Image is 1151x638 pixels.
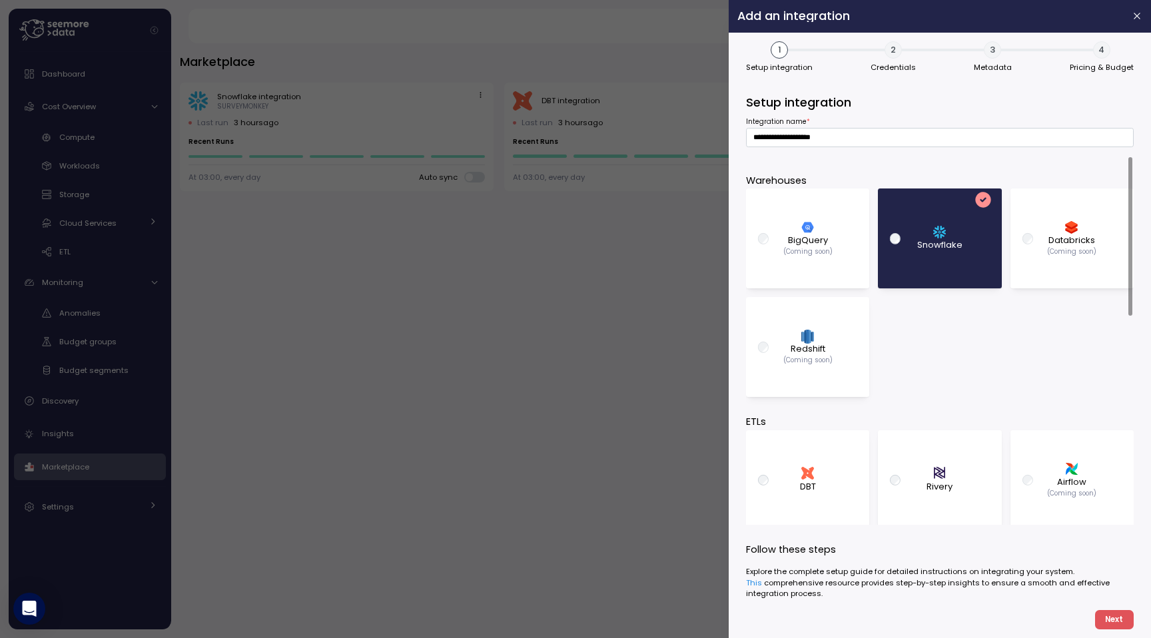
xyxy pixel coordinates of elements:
p: Follow these steps [746,542,1134,557]
h3: Setup integration [746,94,1134,111]
p: BigQuery [788,234,828,247]
div: Explore the complete setup guide for detailed instructions on integrating your system. comprehens... [746,566,1134,599]
p: Rivery [927,480,953,493]
button: Next [1095,610,1134,629]
p: ETLs [746,414,1134,430]
span: Credentials [871,64,916,71]
button: 2Credentials [871,41,916,75]
div: Open Intercom Messenger [13,593,45,625]
span: Setup integration [746,64,813,71]
span: 1 [771,41,788,59]
p: Redshift [791,342,825,356]
span: Metadata [974,64,1012,71]
p: (Coming soon) [783,247,833,256]
p: Warehouses [746,173,1134,188]
span: 2 [885,41,902,59]
span: Pricing & Budget [1070,64,1134,71]
p: Databricks [1048,234,1095,247]
button: 3Metadata [974,41,1012,75]
p: Snowflake [917,238,962,252]
h2: Add an integration [737,10,1121,22]
p: (Coming soon) [1047,489,1096,498]
p: (Coming soon) [783,356,833,365]
button: 1Setup integration [746,41,813,75]
span: 4 [1093,41,1110,59]
p: (Coming soon) [1047,247,1096,256]
p: Airflow [1057,476,1086,489]
p: DBT [800,480,816,493]
a: This [746,577,762,588]
span: Next [1105,611,1123,629]
span: 3 [984,41,1002,59]
button: 4Pricing & Budget [1070,41,1134,75]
